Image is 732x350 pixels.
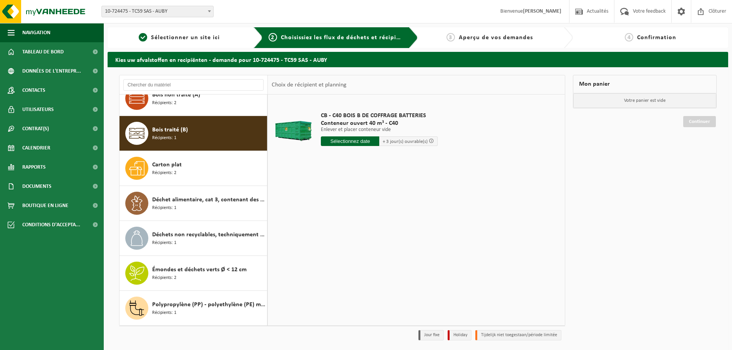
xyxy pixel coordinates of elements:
span: Carton plat [152,160,182,169]
span: Aperçu de vos demandes [459,35,533,41]
button: Bois traité (B) Récipients: 1 [120,116,267,151]
span: Rapports [22,158,46,177]
span: Récipients: 1 [152,134,176,142]
button: Déchets non recyclables, techniquement non combustibles (combustibles) Récipients: 1 [120,221,267,256]
span: Conteneur ouvert 40 m³ - C40 [321,119,438,127]
span: Contacts [22,81,45,100]
span: Polypropylène (PP) - polyethylène (PE) mix, dur, coloré [152,300,265,309]
span: Récipients: 1 [152,239,176,247]
span: 3 [447,33,455,41]
span: Conditions d'accepta... [22,215,80,234]
p: Votre panier est vide [573,93,716,108]
h2: Kies uw afvalstoffen en recipiënten - demande pour 10-724475 - TC59 SAS - AUBY [108,52,728,67]
span: Calendrier [22,138,50,158]
span: 10-724475 - TC59 SAS - AUBY [102,6,213,17]
a: Continuer [683,116,716,127]
span: Récipients: 1 [152,309,176,317]
div: Mon panier [573,75,717,93]
span: 2 [269,33,277,41]
span: Déchets non recyclables, techniquement non combustibles (combustibles) [152,230,265,239]
span: Contrat(s) [22,119,49,138]
span: Utilisateurs [22,100,54,119]
li: Tijdelijk niet toegestaan/période limitée [475,330,561,340]
span: Sélectionner un site ici [151,35,220,41]
span: Choisissiez les flux de déchets et récipients [281,35,409,41]
span: Déchet alimentaire, cat 3, contenant des produits d'origine animale, emballage synthétique [152,195,265,204]
span: Récipients: 2 [152,274,176,282]
button: Bois non traité (A) Récipients: 2 [120,81,267,116]
span: Données de l'entrepr... [22,61,81,81]
span: Récipients: 2 [152,100,176,107]
span: Boutique en ligne [22,196,68,215]
strong: [PERSON_NAME] [523,8,561,14]
input: Chercher du matériel [123,79,264,91]
span: Documents [22,177,51,196]
span: CB - C40 BOIS B DE COFFRAGE BATTERIES [321,112,438,119]
button: Carton plat Récipients: 2 [120,151,267,186]
span: Navigation [22,23,50,42]
button: Déchet alimentaire, cat 3, contenant des produits d'origine animale, emballage synthétique Récipi... [120,186,267,221]
span: Bois traité (B) [152,125,188,134]
span: 4 [625,33,633,41]
input: Sélectionnez date [321,136,379,146]
span: Récipients: 1 [152,204,176,212]
span: Récipients: 2 [152,169,176,177]
li: Jour fixe [418,330,444,340]
button: Polypropylène (PP) - polyethylène (PE) mix, dur, coloré Récipients: 1 [120,291,267,325]
li: Holiday [448,330,471,340]
span: Confirmation [637,35,676,41]
button: Émondes et déchets verts Ø < 12 cm Récipients: 2 [120,256,267,291]
span: 1 [139,33,147,41]
span: Émondes et déchets verts Ø < 12 cm [152,265,247,274]
span: + 3 jour(s) ouvrable(s) [383,139,428,144]
div: Choix de récipient et planning [268,75,350,95]
span: Bois non traité (A) [152,90,200,100]
a: 1Sélectionner un site ici [111,33,247,42]
span: Tableau de bord [22,42,64,61]
p: Enlever et placer conteneur vide [321,127,438,133]
span: 10-724475 - TC59 SAS - AUBY [101,6,214,17]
